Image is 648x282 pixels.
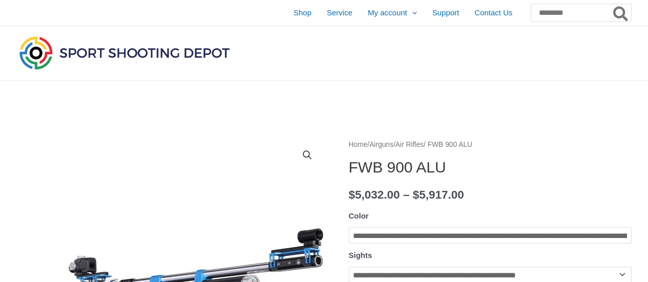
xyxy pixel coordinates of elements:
[413,188,464,201] bdi: 5,917.00
[395,141,424,148] a: Air Rifles
[611,4,631,21] button: Search
[349,138,632,151] nav: Breadcrumb
[349,188,356,201] span: $
[349,141,368,148] a: Home
[298,146,317,164] a: View full-screen image gallery
[349,251,372,259] label: Sights
[349,211,369,220] label: Color
[369,141,393,148] a: Airguns
[349,188,400,201] bdi: 5,032.00
[413,188,420,201] span: $
[17,34,232,72] img: Sport Shooting Depot
[403,188,410,201] span: –
[349,158,632,177] h1: FWB 900 ALU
